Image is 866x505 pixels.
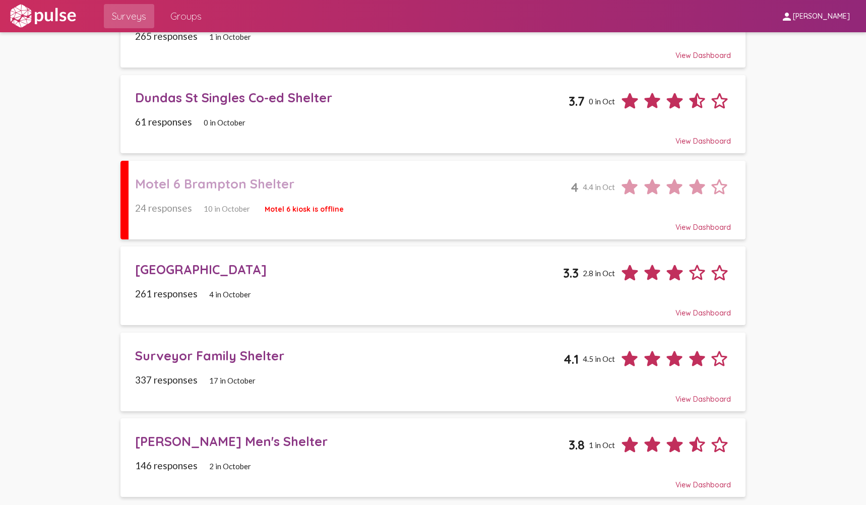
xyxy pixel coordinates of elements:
span: 24 responses [135,202,192,214]
span: 3.7 [569,93,585,109]
div: [PERSON_NAME] Men's Shelter [135,433,569,449]
span: 61 responses [135,116,192,128]
div: Motel 6 Brampton Shelter [135,176,571,192]
div: Dundas St Singles Co-ed Shelter [135,90,569,105]
span: 146 responses [135,460,198,471]
span: 17 in October [209,376,256,385]
span: 1 in Oct [589,440,615,450]
span: 4.1 [564,351,579,367]
span: 0 in October [204,118,245,127]
span: [PERSON_NAME] [793,12,850,21]
div: View Dashboard [135,214,730,232]
span: 0 in Oct [589,97,615,106]
a: Dundas St Singles Co-ed Shelter3.70 in Oct61 responses0 in OctoberView Dashboard [120,75,746,154]
div: Surveyor Family Shelter [135,348,564,363]
span: 4.5 in Oct [583,354,615,363]
span: 265 responses [135,30,198,42]
a: [GEOGRAPHIC_DATA]3.32.8 in Oct261 responses4 in OctoberView Dashboard [120,246,746,325]
div: View Dashboard [135,42,730,60]
a: Groups [162,4,210,28]
a: Motel 6 Brampton Shelter44.4 in Oct24 responses10 in OctoberMotel 6 kiosk is offlineView Dashboard [120,161,746,239]
img: white-logo.svg [8,4,78,29]
span: 2 in October [209,462,251,471]
span: 261 responses [135,288,198,299]
span: 2.8 in Oct [583,269,615,278]
div: [GEOGRAPHIC_DATA] [135,262,563,277]
div: View Dashboard [135,471,730,489]
span: Groups [170,7,202,25]
div: View Dashboard [135,128,730,146]
span: Surveys [112,7,146,25]
button: [PERSON_NAME] [773,7,858,25]
mat-icon: person [781,11,793,23]
div: View Dashboard [135,386,730,404]
span: 4 in October [209,290,251,299]
a: [PERSON_NAME] Men's Shelter3.81 in Oct146 responses2 in OctoberView Dashboard [120,418,746,497]
span: 3.3 [563,265,579,281]
span: 337 responses [135,374,198,386]
a: Surveys [104,4,154,28]
span: 3.8 [569,437,585,453]
span: 1 in October [209,32,251,41]
span: 4 [571,179,579,195]
span: Motel 6 kiosk is offline [265,205,344,214]
a: Surveyor Family Shelter4.14.5 in Oct337 responses17 in OctoberView Dashboard [120,333,746,411]
span: 4.4 in Oct [583,182,615,192]
span: 10 in October [204,204,250,213]
div: View Dashboard [135,299,730,318]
